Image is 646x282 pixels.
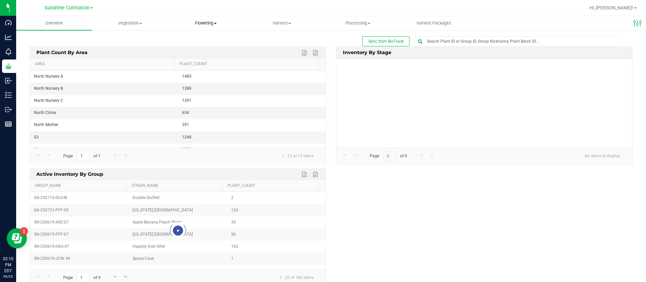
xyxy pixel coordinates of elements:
iframe: Resource center unread badge [20,227,28,235]
td: North Nursery C [30,95,178,107]
td: 1284 [178,144,326,156]
inline-svg: Inbound [5,77,12,84]
button: Sync from BioTrack [362,36,409,46]
td: 1391 [178,95,326,107]
a: Harvest [244,16,320,30]
span: Sync from BioTrack [368,39,404,44]
span: Hi, [PERSON_NAME]! [589,5,633,10]
span: Inventory by Stage [341,47,393,57]
a: Go to the last page [121,272,131,281]
a: Export to Excel [300,170,310,179]
inline-svg: Dashboard [5,19,12,26]
td: North Nursery A [30,71,178,83]
inline-svg: Inventory [5,92,12,98]
iframe: Resource center [7,228,27,248]
td: North Clone [30,107,178,119]
a: Flowering [168,16,244,30]
inline-svg: Reports [5,121,12,127]
inline-svg: Analytics [5,34,12,41]
td: 391 [178,119,326,131]
span: Flowering [169,20,244,26]
a: Overview [16,16,92,30]
a: Export to PDF [311,170,321,179]
span: Plant Count By Area [35,47,89,57]
span: Vegetation [93,20,168,26]
inline-svg: Monitoring [5,48,12,55]
span: Harvest [244,20,320,26]
span: Page of 0 [364,151,412,161]
a: Group_Name [35,183,123,189]
p: 02:10 PM EDT [3,256,13,274]
inline-svg: Grow [5,63,12,70]
a: Export to Excel [300,48,310,57]
td: 1485 [178,71,326,83]
span: Active Inventory by Group [35,169,105,179]
a: Plant_Count [179,62,315,67]
a: Area [35,62,171,67]
span: No items to display [579,151,625,161]
a: strain_name [132,183,220,189]
a: Go to the next page [110,272,120,281]
span: Sunshine Cultivation [44,5,89,11]
p: 09/25 [3,274,13,279]
a: Export to PDF [311,48,321,57]
input: Search Plant ID or Group ID, Group Nickname, Plant Batch ID... [415,37,622,46]
td: 1248 [178,131,326,144]
input: 1 [77,151,89,161]
a: Harvest Packages [396,16,472,30]
span: Overview [36,20,72,26]
td: 03 [30,131,178,144]
span: 1 - 13 of 13 items [277,151,319,161]
td: North Mother [30,119,178,131]
td: 634 [178,107,326,119]
td: 1389 [178,83,326,95]
a: Processing [320,16,396,30]
a: Vegetation [92,16,168,30]
span: Page of 1 [58,151,106,161]
span: Harvest Packages [407,20,460,26]
a: plant_count [227,183,316,189]
td: 04 [30,144,178,156]
span: Processing [320,20,396,26]
td: North Nursery B [30,83,178,95]
inline-svg: Outbound [5,106,12,113]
